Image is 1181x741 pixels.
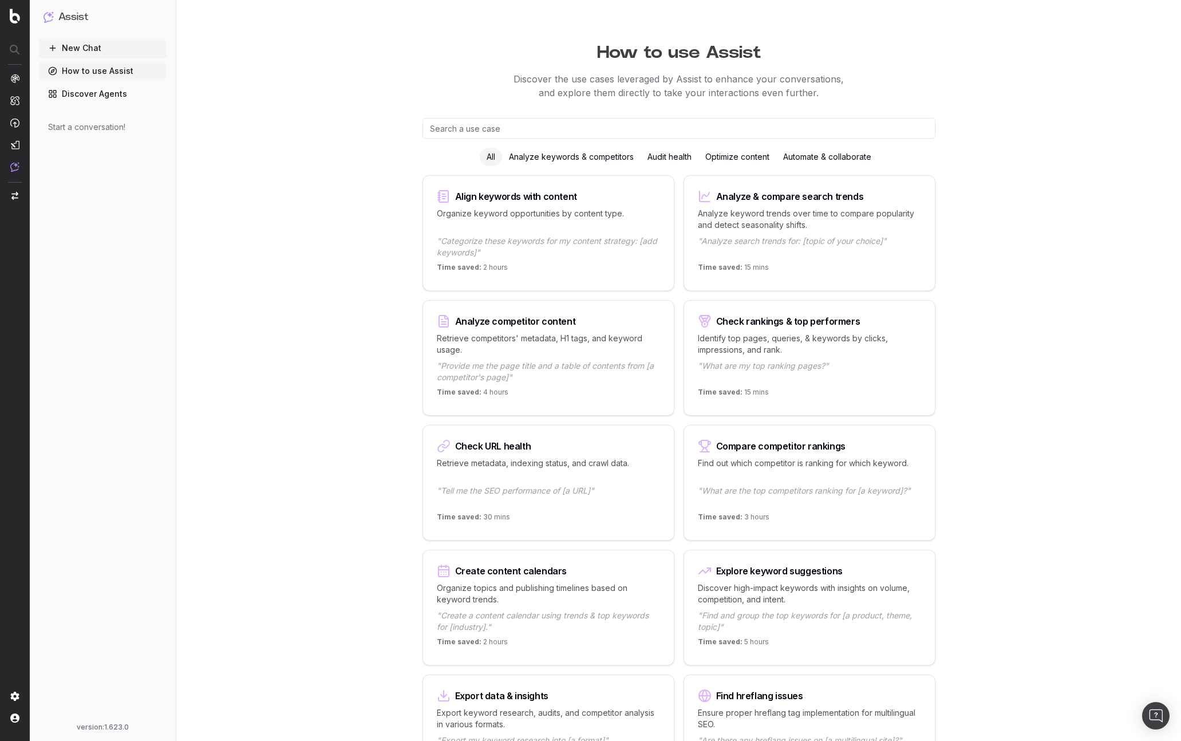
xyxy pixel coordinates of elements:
[44,11,54,22] img: Assist
[437,513,510,526] p: 30 mins
[437,485,660,508] p: "Tell me the SEO performance of [a URL]"
[422,118,935,139] input: Search a use case
[239,72,1119,100] p: Discover the use cases leveraged by Assist to enhance your conversations, and explore them direct...
[239,37,1119,63] h1: How to use Assist
[437,235,660,258] p: "Categorize these keywords for my content strategy: [add keywords]"
[716,442,846,451] div: Compare competitor rankings
[455,566,567,576] div: Create content calendars
[716,317,860,326] div: Check rankings & top performers
[641,148,698,166] div: Audit health
[698,707,921,730] p: Ensure proper hreflang tag implementation for multilingual SEO.
[39,39,167,57] button: New Chat
[10,96,19,105] img: Intelligence
[437,208,660,231] p: Organize keyword opportunities by content type.
[698,148,776,166] div: Optimize content
[698,388,769,401] p: 15 mins
[437,610,660,633] p: "Create a content calendar using trends & top keywords for [industry]."
[11,192,18,200] img: Switch project
[437,333,660,356] p: Retrieve competitors' metadata, H1 tags, and keyword usage.
[716,566,843,576] div: Explore keyword suggestions
[698,263,769,277] p: 15 mins
[698,513,742,521] span: Time saved:
[48,121,157,133] div: Start a conversation!
[698,458,921,480] p: Find out which competitor is ranking for which keyword.
[10,9,20,23] img: Botify logo
[10,714,19,723] img: My account
[776,148,878,166] div: Automate & collaborate
[437,360,660,383] p: "Provide me the page title and a table of contents from [a competitor's page]"
[698,582,921,605] p: Discover high-impact keywords with insights on volume, competition, and intent.
[437,637,481,646] span: Time saved:
[58,9,88,25] h1: Assist
[455,691,548,700] div: Export data & insights
[44,723,162,732] div: version: 1.623.0
[698,263,742,271] span: Time saved:
[437,513,481,521] span: Time saved:
[716,192,864,201] div: Analyze & compare search trends
[437,263,481,271] span: Time saved:
[10,162,19,172] img: Assist
[437,458,660,480] p: Retrieve metadata, indexing status, and crawl data.
[698,333,921,356] p: Identify top pages, queries, & keywords by clicks, impressions, and rank.
[437,637,508,651] p: 2 hours
[437,707,660,730] p: Export keyword research, audits, and competitor analysis in various formats.
[698,637,769,651] p: 5 hours
[698,360,921,383] p: "What are my top ranking pages?"
[1142,702,1170,730] div: Open Intercom Messenger
[502,148,641,166] div: Analyze keywords & competitors
[455,317,576,326] div: Analyze competitor content
[437,263,508,277] p: 2 hours
[698,388,742,396] span: Time saved:
[437,388,508,401] p: 4 hours
[44,9,162,25] button: Assist
[698,637,742,646] span: Time saved:
[455,192,577,201] div: Align keywords with content
[698,485,921,508] p: "What are the top competitors ranking for [a keyword]?"
[10,74,19,83] img: Analytics
[437,388,481,396] span: Time saved:
[39,62,167,80] a: How to use Assist
[480,148,502,166] div: All
[10,692,19,701] img: Setting
[698,610,921,633] p: "Find and group the top keywords for [a product, theme, topic]"
[455,442,531,451] div: Check URL health
[437,582,660,605] p: Organize topics and publishing timelines based on keyword trends.
[698,235,921,258] p: "Analyze search trends for: [topic of your choice]"
[39,85,167,103] a: Discover Agents
[10,140,19,149] img: Studio
[716,691,803,700] div: Find hreflang issues
[698,513,769,526] p: 3 hours
[698,208,921,231] p: Analyze keyword trends over time to compare popularity and detect seasonality shifts.
[10,118,19,128] img: Activation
